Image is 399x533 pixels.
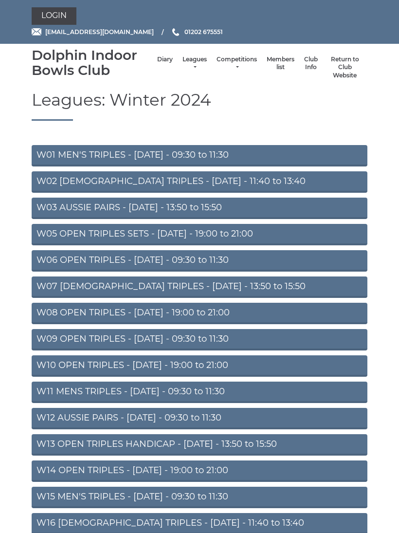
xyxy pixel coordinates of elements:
[45,28,154,36] span: [EMAIL_ADDRESS][DOMAIN_NAME]
[172,28,179,36] img: Phone us
[32,303,367,324] a: W08 OPEN TRIPLES - [DATE] - 19:00 to 21:00
[32,382,367,403] a: W11 MENS TRIPLES - [DATE] - 09:30 to 11:30
[32,434,367,456] a: W13 OPEN TRIPLES HANDICAP - [DATE] - 13:50 to 15:50
[32,224,367,245] a: W05 OPEN TRIPLES SETS - [DATE] - 19:00 to 21:00
[32,355,367,377] a: W10 OPEN TRIPLES - [DATE] - 19:00 to 21:00
[171,27,223,37] a: Phone us 01202 675551
[32,276,367,298] a: W07 [DEMOGRAPHIC_DATA] TRIPLES - [DATE] - 13:50 to 15:50
[32,329,367,350] a: W09 OPEN TRIPLES - [DATE] - 09:30 to 11:30
[304,55,318,72] a: Club Info
[32,408,367,429] a: W12 AUSSIE PAIRS - [DATE] - 09:30 to 11:30
[32,250,367,272] a: W06 OPEN TRIPLES - [DATE] - 09:30 to 11:30
[32,28,41,36] img: Email
[157,55,173,64] a: Diary
[32,48,152,78] div: Dolphin Indoor Bowls Club
[184,28,223,36] span: 01202 675551
[217,55,257,72] a: Competitions
[267,55,294,72] a: Members list
[32,460,367,482] a: W14 OPEN TRIPLES - [DATE] - 19:00 to 21:00
[32,145,367,166] a: W01 MEN'S TRIPLES - [DATE] - 09:30 to 11:30
[327,55,363,80] a: Return to Club Website
[32,198,367,219] a: W03 AUSSIE PAIRS - [DATE] - 13:50 to 15:50
[32,171,367,193] a: W02 [DEMOGRAPHIC_DATA] TRIPLES - [DATE] - 11:40 to 13:40
[182,55,207,72] a: Leagues
[32,27,154,37] a: Email [EMAIL_ADDRESS][DOMAIN_NAME]
[32,91,367,120] h1: Leagues: Winter 2024
[32,487,367,508] a: W15 MEN'S TRIPLES - [DATE] - 09:30 to 11:30
[32,7,76,25] a: Login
